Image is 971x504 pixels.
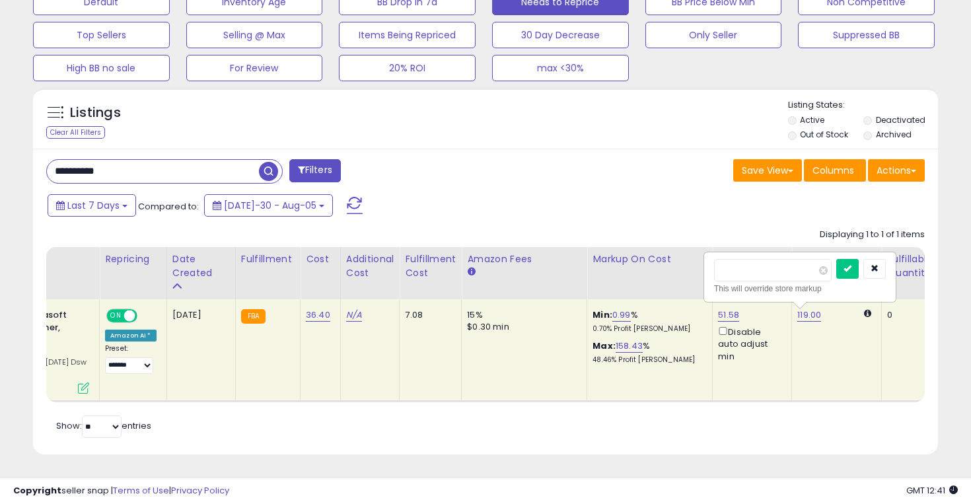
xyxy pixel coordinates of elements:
a: 119.00 [797,308,821,322]
span: [DATE]-30 - Aug-05 [224,199,316,212]
span: Columns [812,164,854,177]
button: Columns [804,159,866,182]
label: Archived [876,129,912,140]
p: 0.70% Profit [PERSON_NAME] [593,324,702,334]
div: This will override store markup [714,282,886,295]
a: 51.58 [718,308,739,322]
button: High BB no sale [33,55,170,81]
div: Markup on Cost [593,252,707,266]
th: The percentage added to the cost of goods (COGS) that forms the calculator for Min & Max prices. [587,247,713,299]
div: Clear All Filters [46,126,105,139]
div: Amazon Fees [467,252,581,266]
div: % [593,309,702,334]
button: Suppressed BB [798,22,935,48]
small: FBA [241,309,266,324]
button: Last 7 Days [48,194,136,217]
h5: Listings [70,104,121,122]
small: Amazon Fees. [467,266,475,278]
div: [DATE] [172,309,225,321]
span: OFF [135,310,157,322]
a: 0.99 [612,308,631,322]
button: Top Sellers [33,22,170,48]
div: Repricing [105,252,161,266]
b: Max: [593,340,616,352]
label: Deactivated [876,114,925,126]
button: Actions [868,159,925,182]
div: Fulfillment Cost [405,252,456,280]
button: For Review [186,55,323,81]
div: Date Created [172,252,230,280]
button: [DATE]-30 - Aug-05 [204,194,333,217]
div: 0 [887,309,928,321]
div: $0.30 min [467,321,577,333]
b: Min: [593,308,612,321]
div: Additional Cost [346,252,394,280]
a: 158.43 [616,340,643,353]
button: 20% ROI [339,55,476,81]
strong: Copyright [13,484,61,497]
div: Cost [306,252,335,266]
button: max <30% [492,55,629,81]
p: Listing States: [788,99,939,112]
div: Fulfillable Quantity [887,252,933,280]
label: Active [800,114,824,126]
div: % [593,340,702,365]
a: 36.40 [306,308,330,322]
a: Terms of Use [113,484,169,497]
button: Items Being Repriced [339,22,476,48]
div: Disable auto adjust min [718,324,781,363]
button: Save View [733,159,802,182]
span: Compared to: [138,200,199,213]
button: Only Seller [645,22,782,48]
a: N/A [346,308,362,322]
button: Selling @ Max [186,22,323,48]
div: Preset: [105,344,157,374]
div: 15% [467,309,577,321]
span: Show: entries [56,419,151,432]
div: Fulfillment [241,252,295,266]
span: ON [108,310,124,322]
span: 2025-08-13 12:41 GMT [906,484,958,497]
div: Amazon AI * [105,330,157,342]
div: seller snap | | [13,485,229,497]
div: 7.08 [405,309,451,321]
div: Displaying 1 to 1 of 1 items [820,229,925,241]
span: Last 7 Days [67,199,120,212]
label: Out of Stock [800,129,848,140]
button: Filters [289,159,341,182]
p: 48.46% Profit [PERSON_NAME] [593,355,702,365]
button: 30 Day Decrease [492,22,629,48]
a: Privacy Policy [171,484,229,497]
